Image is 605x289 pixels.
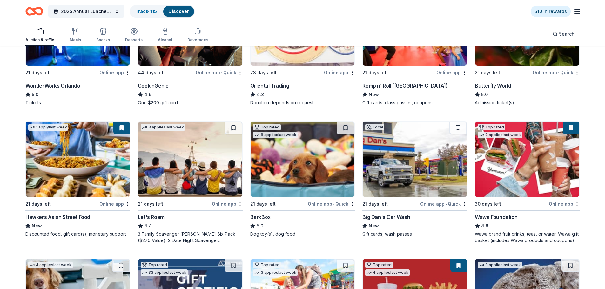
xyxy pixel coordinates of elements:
[475,122,579,197] img: Image for Wawa Foundation
[125,25,143,46] button: Desserts
[138,121,243,244] a: Image for Let's Roam3 applieslast week21 days leftOnline appLet's Roam4.43 Family Scavenger [PERS...
[362,69,388,76] div: 21 days left
[478,124,505,130] div: Top rated
[25,200,51,208] div: 21 days left
[365,262,393,268] div: Top rated
[369,91,379,98] span: New
[25,37,54,43] div: Auction & raffle
[308,200,355,208] div: Online app Quick
[138,122,242,197] img: Image for Let's Roam
[253,132,298,138] div: 8 applies last week
[99,69,130,76] div: Online app
[32,222,42,230] span: New
[250,69,277,76] div: 23 days left
[26,122,130,197] img: Image for Hawkers Asian Street Food
[25,25,54,46] button: Auction & raffle
[70,25,81,46] button: Meals
[28,124,68,131] div: 1 apply last week
[250,231,355,237] div: Dog toy(s), dog food
[324,69,355,76] div: Online app
[481,91,488,98] span: 5.0
[99,200,130,208] div: Online app
[420,200,467,208] div: Online app Quick
[475,213,517,221] div: Wawa Foundation
[144,91,151,98] span: 4.9
[138,69,165,76] div: 44 days left
[135,9,157,14] a: Track· 115
[250,82,289,89] div: Oriental Trading
[250,121,355,237] a: Image for BarkBoxTop rated8 applieslast week21 days leftOnline app•QuickBarkBox5.0Dog toy(s), dog...
[549,200,580,208] div: Online app
[141,269,188,276] div: 33 applies last week
[475,231,580,244] div: Wawa brand fruit drinks, teas, or water; Wawa gift basket (includes Wawa products and coupons)
[475,100,580,106] div: Admission ticket(s)
[61,8,112,15] span: 2025 Annual Luncheon
[138,100,243,106] div: One $200 gift card
[196,69,243,76] div: Online app Quick
[250,213,271,221] div: BarkBox
[362,213,410,221] div: Big Dan's Car Wash
[70,37,81,43] div: Meals
[125,37,143,43] div: Desserts
[478,132,522,138] div: 2 applies last week
[221,70,222,75] span: •
[138,231,243,244] div: 3 Family Scavenger [PERSON_NAME] Six Pack ($270 Value), 2 Date Night Scavenger [PERSON_NAME] Two ...
[187,25,208,46] button: Beverages
[362,100,467,106] div: Gift cards, class passes, coupons
[436,69,467,76] div: Online app
[362,200,388,208] div: 21 days left
[253,269,298,276] div: 3 applies last week
[365,269,410,276] div: 4 applies last week
[478,262,522,268] div: 3 applies last week
[32,91,38,98] span: 5.0
[144,222,152,230] span: 4.4
[141,262,168,268] div: Top rated
[168,9,189,14] a: Discover
[25,213,90,221] div: Hawkers Asian Street Food
[251,122,355,197] img: Image for BarkBox
[257,222,263,230] span: 5.0
[28,262,73,268] div: 4 applies last week
[362,121,467,237] a: Image for Big Dan's Car WashLocal21 days leftOnline app•QuickBig Dan's Car WashNewGift cards, was...
[369,222,379,230] span: New
[25,69,51,76] div: 21 days left
[138,200,163,208] div: 21 days left
[446,201,447,207] span: •
[362,231,467,237] div: Gift cards, wash passes
[96,25,110,46] button: Snacks
[212,200,243,208] div: Online app
[333,201,334,207] span: •
[25,82,80,89] div: WonderWorks Orlando
[25,100,130,106] div: Tickets
[130,5,195,18] button: Track· 115Discover
[158,25,172,46] button: Alcohol
[250,200,276,208] div: 21 days left
[531,6,571,17] a: $10 in rewards
[25,4,43,19] a: Home
[138,82,169,89] div: CookinGenie
[187,37,208,43] div: Beverages
[253,262,281,268] div: Top rated
[25,121,130,237] a: Image for Hawkers Asian Street Food1 applylast week21 days leftOnline appHawkers Asian Street Foo...
[25,231,130,237] div: Discounted food, gift card(s), monetary support
[475,200,501,208] div: 30 days left
[475,82,511,89] div: Butterfly World
[48,5,124,18] button: 2025 Annual Luncheon
[548,28,580,40] button: Search
[365,124,384,130] div: Local
[558,70,559,75] span: •
[362,82,447,89] div: Romp n’ Roll ([GEOGRAPHIC_DATA])
[559,30,575,38] span: Search
[96,37,110,43] div: Snacks
[158,37,172,43] div: Alcohol
[475,69,500,76] div: 21 days left
[250,100,355,106] div: Donation depends on request
[138,213,165,221] div: Let's Roam
[141,124,185,131] div: 3 applies last week
[475,121,580,244] a: Image for Wawa FoundationTop rated2 applieslast week30 days leftOnline appWawa Foundation4.8Wawa ...
[257,91,264,98] span: 4.8
[253,124,281,130] div: Top rated
[533,69,580,76] div: Online app Quick
[363,122,467,197] img: Image for Big Dan's Car Wash
[481,222,488,230] span: 4.8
